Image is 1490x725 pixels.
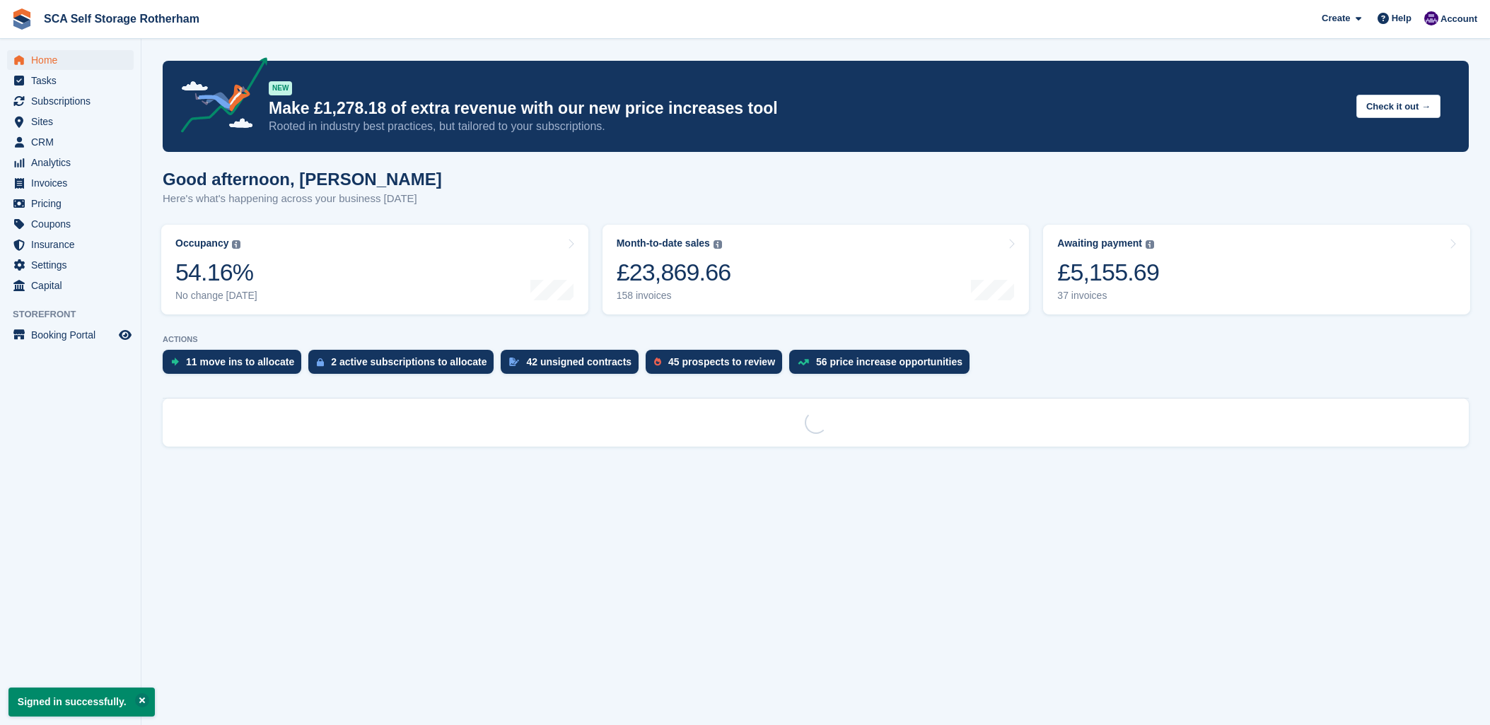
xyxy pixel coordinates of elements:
a: menu [7,173,134,193]
a: 56 price increase opportunities [789,350,977,381]
a: menu [7,153,134,172]
a: 42 unsigned contracts [501,350,646,381]
img: icon-info-grey-7440780725fd019a000dd9b08b2336e03edf1995a4989e88bcd33f0948082b44.svg [232,240,240,249]
p: Here's what's happening across your business [DATE] [163,191,442,207]
a: menu [7,112,134,131]
a: menu [7,194,134,213]
div: 11 move ins to allocate [186,356,294,367]
p: Make £1,278.18 of extra revenue with our new price increases tool [269,98,1345,119]
span: Create [1322,11,1350,25]
span: Settings [31,255,116,275]
span: Sites [31,112,116,131]
a: SCA Self Storage Rotherham [38,7,205,30]
span: Booking Portal [31,325,116,345]
span: Subscriptions [31,91,116,111]
div: £5,155.69 [1057,258,1159,287]
a: menu [7,71,134,90]
a: 45 prospects to review [646,350,789,381]
div: 158 invoices [617,290,731,302]
a: Occupancy 54.16% No change [DATE] [161,225,588,314]
p: ACTIONS [163,335,1469,344]
div: 56 price increase opportunities [816,356,962,367]
img: icon-info-grey-7440780725fd019a000dd9b08b2336e03edf1995a4989e88bcd33f0948082b44.svg [1146,240,1154,249]
a: menu [7,132,134,152]
a: menu [7,91,134,111]
img: active_subscription_to_allocate_icon-d502201f5373d7db506a760aba3b589e785aa758c864c3986d89f69b8ff3... [317,358,324,367]
a: menu [7,214,134,234]
a: Awaiting payment £5,155.69 37 invoices [1043,225,1470,314]
a: Month-to-date sales £23,869.66 158 invoices [603,225,1030,314]
div: 54.16% [175,258,257,287]
a: 2 active subscriptions to allocate [308,350,501,381]
div: NEW [269,81,292,95]
h1: Good afternoon, [PERSON_NAME] [163,170,442,189]
p: Rooted in industry best practices, but tailored to your subscriptions. [269,119,1345,134]
img: price-adjustments-announcement-icon-8257ccfd72463d97f412b2fc003d46551f7dbcb40ab6d574587a9cd5c0d94... [169,57,268,138]
span: Analytics [31,153,116,172]
div: £23,869.66 [617,258,731,287]
div: No change [DATE] [175,290,257,302]
a: menu [7,255,134,275]
img: Kelly Neesham [1424,11,1438,25]
span: Storefront [13,307,141,322]
a: Preview store [117,326,134,343]
img: prospect-51fa495bee0391a8d652442698ab0144808aea92771e9ea1ae160a38d050c398.svg [654,358,661,366]
button: Check it out → [1356,95,1440,118]
span: Capital [31,276,116,295]
img: icon-info-grey-7440780725fd019a000dd9b08b2336e03edf1995a4989e88bcd33f0948082b44.svg [714,240,722,249]
a: menu [7,235,134,254]
span: Invoices [31,173,116,193]
span: CRM [31,132,116,152]
img: stora-icon-8386f47178a22dfd0bd8f6a31ec36ba5ce8667c1dd55bd0f319d3a0aa187defe.svg [11,8,33,30]
span: Coupons [31,214,116,234]
a: 11 move ins to allocate [163,350,308,381]
span: Insurance [31,235,116,254]
a: menu [7,276,134,295]
span: Home [31,50,116,70]
div: Occupancy [175,237,228,249]
div: Month-to-date sales [617,237,710,249]
a: menu [7,325,134,345]
p: Signed in successfully. [8,688,155,717]
div: 37 invoices [1057,290,1159,302]
div: 42 unsigned contracts [526,356,631,367]
span: Pricing [31,194,116,213]
div: 45 prospects to review [668,356,775,367]
img: price_increase_opportunities-93ffe204e8149a01c8c9dc8f82e8f89637d9d84a8eef4429ea346261dce0b2c0.svg [798,359,809,365]
span: Tasks [31,71,116,90]
img: move_ins_to_allocate_icon-fdf77a2bb77ea45bf5b3d319d69a93e2d87916cf1d5bf7949dd705db3b84f3ca.svg [171,358,179,366]
div: Awaiting payment [1057,237,1142,249]
span: Help [1392,11,1412,25]
a: menu [7,50,134,70]
img: contract_signature_icon-13c848040528278c33f63329250d36e43548de30e8caae1d1a13099fd9432cc5.svg [509,358,519,366]
div: 2 active subscriptions to allocate [331,356,487,367]
span: Account [1440,12,1477,26]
